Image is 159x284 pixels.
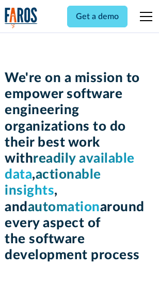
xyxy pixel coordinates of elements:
img: Logo of the analytics and reporting company Faros. [5,7,38,28]
span: actionable insights [5,168,101,197]
div: menu [134,4,154,29]
h1: We're on a mission to empower software engineering organizations to do their best work with , , a... [5,70,154,263]
span: readily available data [5,152,135,181]
span: automation [28,200,100,214]
a: Get a demo [67,6,128,27]
a: home [5,7,38,28]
